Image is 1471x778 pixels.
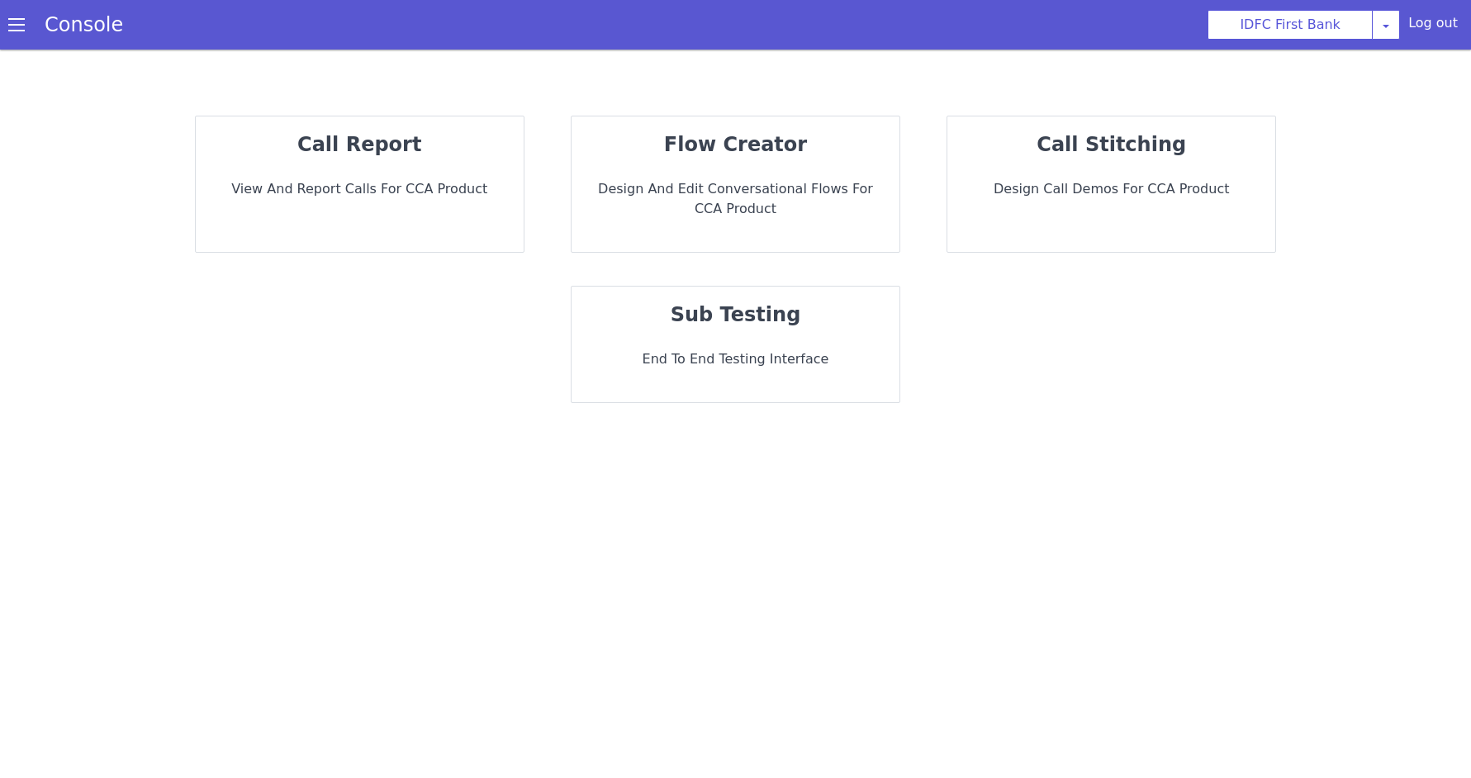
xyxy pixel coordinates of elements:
div: Log out [1408,13,1458,40]
p: Design call demos for CCA Product [961,179,1262,199]
strong: call report [297,133,421,156]
p: Design and Edit Conversational flows for CCA Product [585,179,886,219]
strong: call stitching [1037,133,1186,156]
button: IDFC First Bank [1208,10,1373,40]
strong: sub testing [671,303,801,326]
p: View and report calls for CCA Product [209,179,510,199]
a: Console [25,13,143,36]
p: End to End Testing Interface [585,349,886,369]
strong: flow creator [664,133,807,156]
